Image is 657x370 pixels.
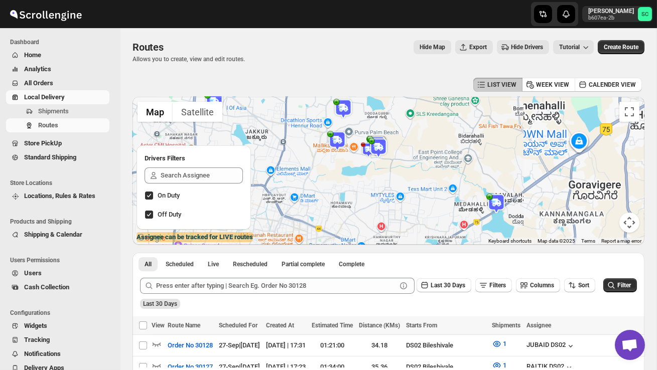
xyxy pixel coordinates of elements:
button: JUBAID DS02 [527,341,576,351]
div: 01:21:00 [312,340,353,350]
span: Hide Drivers [511,43,543,51]
button: Order No 30128 [162,337,219,353]
span: Widgets [24,322,47,329]
span: Off Duty [158,211,181,218]
span: View [152,322,165,329]
button: Last 30 Days [417,278,471,292]
span: Configurations [10,309,113,317]
span: Partial complete [282,260,325,268]
span: On Duty [158,192,180,199]
a: Terms (opens in new tab) [581,238,595,244]
span: Export [469,43,487,51]
button: Create Route [598,40,644,54]
span: Distance (KMs) [359,322,400,329]
span: Dashboard [10,38,113,46]
button: CALENDER VIEW [575,78,642,92]
button: Cash Collection [6,280,109,294]
span: Notifications [24,350,61,357]
text: SC [641,11,648,18]
button: Tutorial [553,40,594,54]
h2: Drivers Filters [145,153,243,163]
button: Home [6,48,109,62]
span: Locations, Rules & Rates [24,192,95,200]
span: Shipments [38,107,69,115]
span: Routes [38,121,58,129]
button: Routes [6,118,109,132]
span: Order No 30128 [168,340,213,350]
button: Shipping & Calendar [6,228,109,242]
button: Widgets [6,319,109,333]
span: All [145,260,152,268]
img: Google [135,232,168,245]
p: Allows you to create, view and edit routes. [133,55,245,63]
span: LIST VIEW [487,81,516,89]
span: Tutorial [559,44,580,51]
button: Toggle fullscreen view [619,102,639,122]
button: Notifications [6,347,109,361]
span: Products and Shipping [10,218,113,226]
button: Filters [475,278,512,292]
button: All routes [139,257,158,271]
button: Filter [603,278,637,292]
span: Starts From [406,322,437,329]
button: Tracking [6,333,109,347]
button: Export [455,40,493,54]
span: Local Delivery [24,93,65,101]
span: Sanjay chetri [638,7,652,21]
span: WEEK VIEW [536,81,569,89]
button: Map action label [414,40,451,54]
span: 1 [503,340,506,347]
span: Estimated Time [312,322,353,329]
span: Scheduled For [219,322,257,329]
span: Complete [339,260,364,268]
img: ScrollEngine [8,2,83,27]
span: All Orders [24,79,53,87]
button: User menu [582,6,653,22]
span: Users Permissions [10,256,113,264]
a: Open this area in Google Maps (opens a new window) [135,232,168,245]
span: Map data ©2025 [538,238,575,244]
span: 1 [503,361,506,369]
span: Rescheduled [233,260,268,268]
span: CALENDER VIEW [589,81,636,89]
span: Assignee [527,322,551,329]
input: Press enter after typing | Search Eg. Order No 30128 [156,278,397,294]
button: Shipments [6,104,109,118]
span: Shipping & Calendar [24,231,82,238]
span: Live [208,260,219,268]
span: Scheduled [166,260,194,268]
span: Users [24,269,42,277]
span: Analytics [24,65,51,73]
span: Routes [133,41,164,53]
span: Filter [617,282,631,289]
span: Store Locations [10,179,113,187]
span: Standard Shipping [24,153,76,161]
button: Analytics [6,62,109,76]
button: Hide Drivers [497,40,549,54]
span: Store PickUp [24,139,62,147]
button: 1 [486,336,512,352]
span: Cash Collection [24,283,69,291]
button: All Orders [6,76,109,90]
span: Filters [489,282,506,289]
span: Home [24,51,41,59]
button: Locations, Rules & Rates [6,189,109,203]
button: Keyboard shortcuts [488,238,532,245]
label: Assignee can be tracked for LIVE routes [137,232,253,242]
button: Columns [516,278,560,292]
button: Show satellite imagery [173,102,222,122]
a: Report a map error [601,238,641,244]
p: [PERSON_NAME] [588,7,634,15]
span: Sort [578,282,589,289]
span: 27-Sep | [DATE] [219,341,260,349]
div: 34.18 [359,340,400,350]
span: Route Name [168,322,200,329]
span: Columns [530,282,554,289]
span: Last 30 Days [143,300,177,307]
input: Search Assignee [161,167,243,183]
div: [DATE] | 17:31 [266,340,306,350]
span: Tracking [24,336,50,343]
p: b607ea-2b [588,15,634,21]
span: Last 30 Days [431,282,465,289]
